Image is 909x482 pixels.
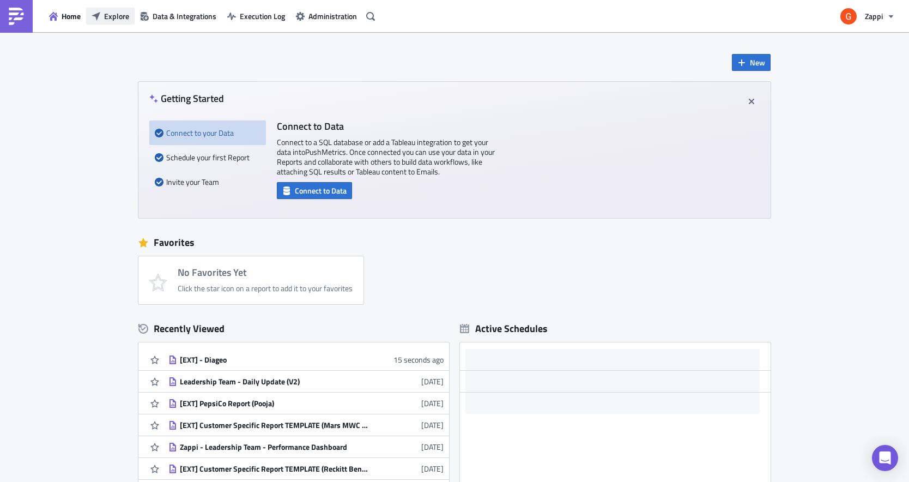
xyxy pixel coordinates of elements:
[872,445,898,471] div: Open Intercom Messenger
[149,93,224,104] h4: Getting Started
[86,8,135,25] button: Explore
[62,10,81,22] span: Home
[138,234,771,251] div: Favorites
[277,184,352,195] a: Connect to Data
[460,322,548,335] div: Active Schedules
[222,8,290,25] button: Execution Log
[168,393,444,414] a: [EXT] PepsiCo Report (Pooja)[DATE]
[421,397,444,409] time: 2025-08-29T06:59:51Z
[295,185,347,196] span: Connect to Data
[168,414,444,436] a: [EXT] Customer Specific Report TEMPLATE (Mars MWC - Agile Innovation)[DATE]
[180,420,371,430] div: [EXT] Customer Specific Report TEMPLATE (Mars MWC - Agile Innovation)
[750,57,765,68] span: New
[44,8,86,25] button: Home
[839,7,858,26] img: Avatar
[421,463,444,474] time: 2025-07-23T16:43:37Z
[308,10,357,22] span: Administration
[178,284,353,293] div: Click the star icon on a report to add it to your favorites
[180,355,371,365] div: [EXT] - Diageo
[153,10,216,22] span: Data & Integrations
[178,267,353,278] h4: No Favorites Yet
[168,436,444,457] a: Zappi - Leadership Team - Performance Dashboard[DATE]
[8,8,25,25] img: PushMetrics
[277,137,495,177] p: Connect to a SQL database or add a Tableau integration to get your data into PushMetrics . Once c...
[277,120,495,132] h4: Connect to Data
[155,120,260,145] div: Connect to your Data
[168,371,444,392] a: Leadership Team - Daily Update (V2)[DATE]
[168,458,444,479] a: [EXT] Customer Specific Report TEMPLATE (Reckitt Benckiser)[DATE]
[180,464,371,474] div: [EXT] Customer Specific Report TEMPLATE (Reckitt Benckiser)
[421,376,444,387] time: 2025-09-05T07:36:52Z
[168,349,444,370] a: [EXT] - Diageo15 seconds ago
[180,442,371,452] div: Zappi - Leadership Team - Performance Dashboard
[135,8,222,25] button: Data & Integrations
[865,10,883,22] span: Zappi
[834,4,901,28] button: Zappi
[277,182,352,199] button: Connect to Data
[421,419,444,431] time: 2025-08-25T09:24:05Z
[290,8,362,25] button: Administration
[180,399,371,408] div: [EXT] PepsiCo Report (Pooja)
[138,321,449,337] div: Recently Viewed
[421,441,444,453] time: 2025-07-23T16:47:54Z
[104,10,129,22] span: Explore
[732,54,771,71] button: New
[393,354,444,365] time: 2025-09-08T08:14:06Z
[155,170,260,194] div: Invite your Team
[240,10,285,22] span: Execution Log
[155,145,260,170] div: Schedule your first Report
[180,377,371,387] div: Leadership Team - Daily Update (V2)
